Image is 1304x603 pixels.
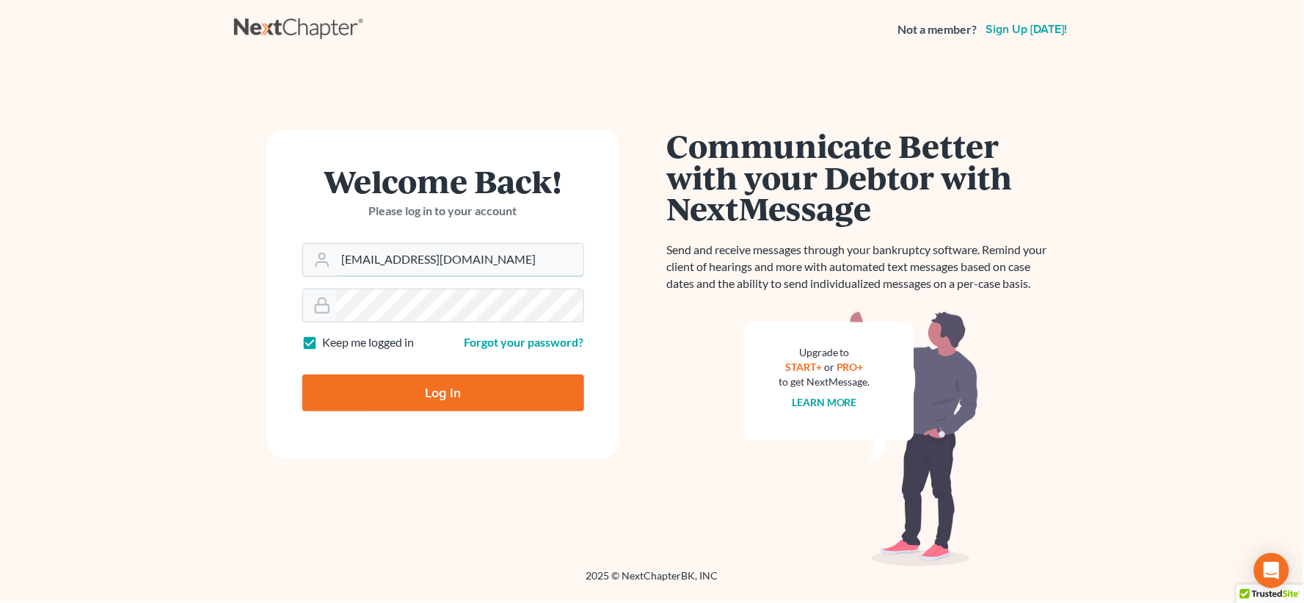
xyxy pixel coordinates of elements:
p: Please log in to your account [302,203,584,220]
div: 2025 © NextChapterBK, INC [234,568,1071,595]
a: Forgot your password? [465,335,584,349]
h1: Communicate Better with your Debtor with NextMessage [667,130,1056,224]
div: Open Intercom Messenger [1254,553,1289,588]
strong: Not a member? [898,21,977,38]
input: Log In [302,375,584,411]
div: Upgrade to [779,345,870,360]
p: Send and receive messages through your bankruptcy software. Remind your client of hearings and mo... [667,242,1056,292]
a: Sign up [DATE]! [983,24,1071,35]
input: Email Address [336,244,583,276]
h1: Welcome Back! [302,165,584,197]
img: nextmessage_bg-59042aed3d76b12b5cd301f8e5b87938c9018125f34e5fa2b7a6b67550977c72.svg [744,310,979,567]
a: START+ [785,361,822,373]
a: Learn more [792,396,857,408]
div: to get NextMessage. [779,375,870,389]
a: PRO+ [837,361,864,373]
label: Keep me logged in [323,334,415,351]
span: or [824,361,834,373]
